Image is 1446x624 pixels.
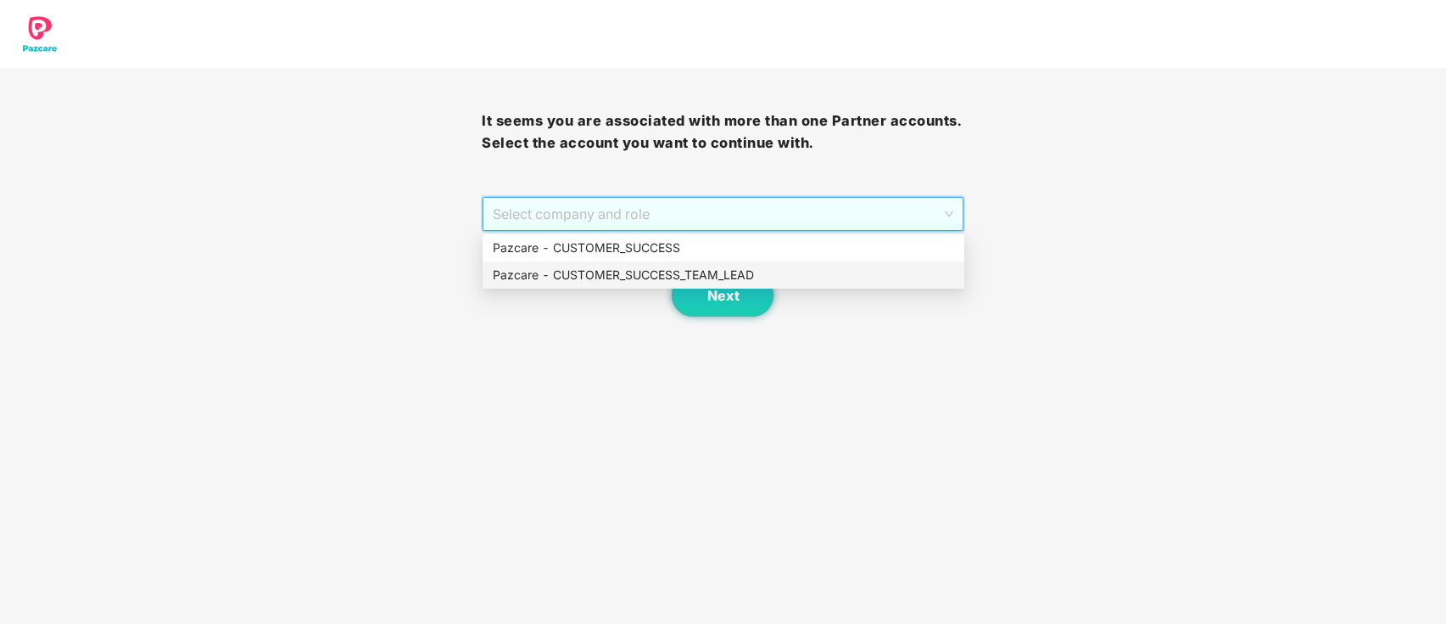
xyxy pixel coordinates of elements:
div: Pazcare - CUSTOMER_SUCCESS_TEAM_LEAD [483,261,964,289]
div: Pazcare - CUSTOMER_SUCCESS_TEAM_LEAD [493,266,954,284]
h3: It seems you are associated with more than one Partner accounts. Select the account you want to c... [482,110,963,154]
span: Next [706,288,739,304]
div: Pazcare - CUSTOMER_SUCCESS [493,239,954,257]
span: Select company and role [493,198,952,230]
div: Pazcare - CUSTOMER_SUCCESS [483,234,964,261]
button: Next [672,274,773,317]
